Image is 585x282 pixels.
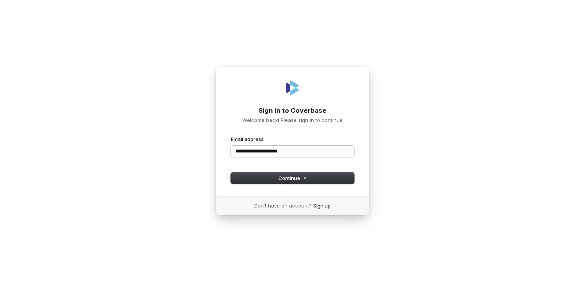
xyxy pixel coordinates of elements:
img: Coverbase [283,79,302,97]
p: Welcome back! Please sign in to continue [231,117,354,123]
span: Don’t have an account? [254,202,312,209]
label: Email address [231,136,264,143]
span: Continue [278,175,307,182]
button: Continue [231,172,354,184]
a: Sign up [313,202,331,209]
h1: Sign in to Coverbase [231,106,354,115]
